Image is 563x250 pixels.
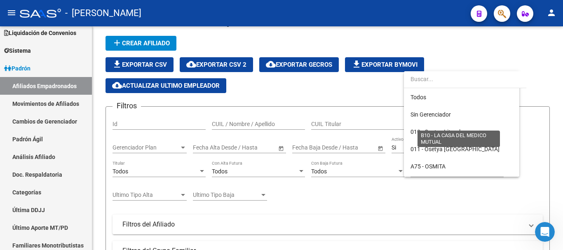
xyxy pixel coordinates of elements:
[411,163,446,170] span: A75 - OSMITA
[411,129,460,135] span: 010 - Osetya Litoral
[411,89,513,106] span: Todos
[404,70,526,88] input: dropdown search
[535,222,555,242] iframe: Intercom live chat
[411,146,500,152] span: 011 - Osetya [GEOGRAPHIC_DATA]
[411,111,451,118] span: Sin Gerenciador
